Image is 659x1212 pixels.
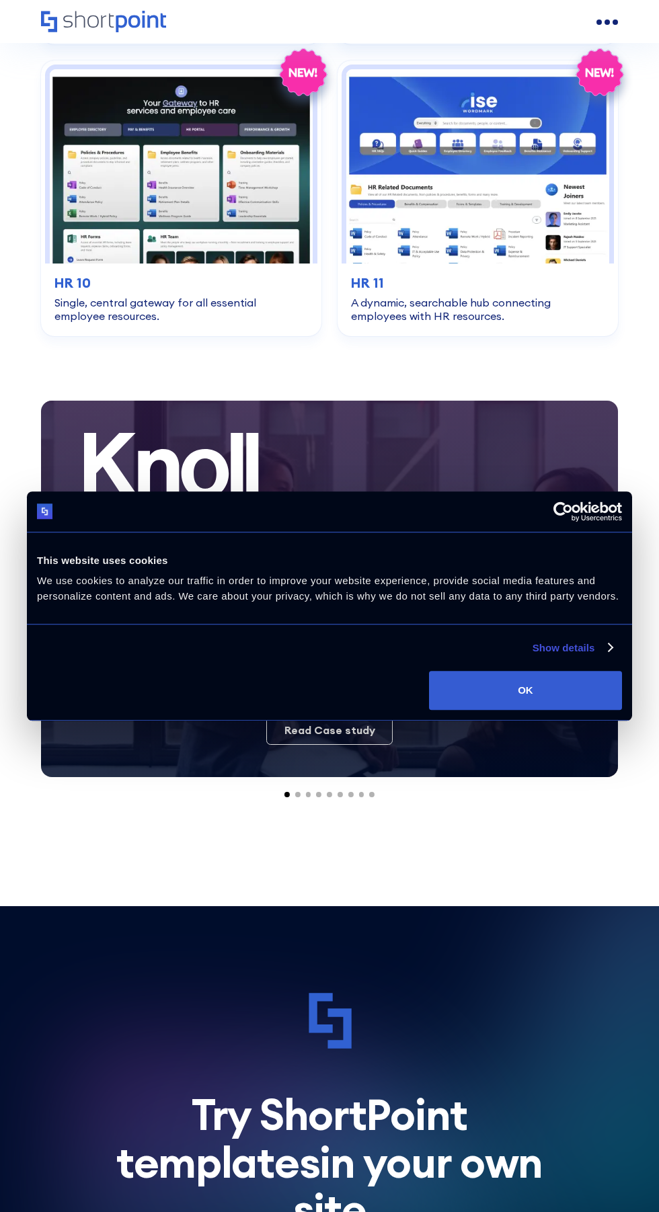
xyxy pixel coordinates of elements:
[351,296,605,323] div: A dynamic, searchable hub connecting employees with HR resources.
[41,60,321,336] a: HR 10 – HR Intranet Page: Single, central gateway for all essential employee resources.HR 10Singl...
[54,296,308,323] div: Single, central gateway for all essential employee resources.
[596,11,618,33] a: open menu
[284,722,375,738] div: Read Case study
[41,11,166,34] a: Home
[37,553,622,569] div: This website uses cookies
[504,501,622,522] a: Usercentrics Cookiebot - opens in a new window
[533,640,612,656] a: Show details
[37,575,619,602] span: We use cookies to analyze our traffic in order to improve your website experience, provide social...
[266,715,393,745] a: Read Case study
[346,69,609,264] img: HR 11 – Human Resources Website Template: A dynamic, searchable hub connecting employees with HR ...
[592,1147,659,1212] iframe: Chat Widget
[54,273,308,293] h3: HR 10
[37,504,52,520] img: logo
[351,273,605,293] h3: HR 11
[50,69,313,264] img: HR 10 – HR Intranet Page: Single, central gateway for all essential employee resources.
[338,60,618,336] a: HR 11 – Human Resources Website Template: A dynamic, searchable hub connecting employees with HR ...
[429,671,622,710] button: OK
